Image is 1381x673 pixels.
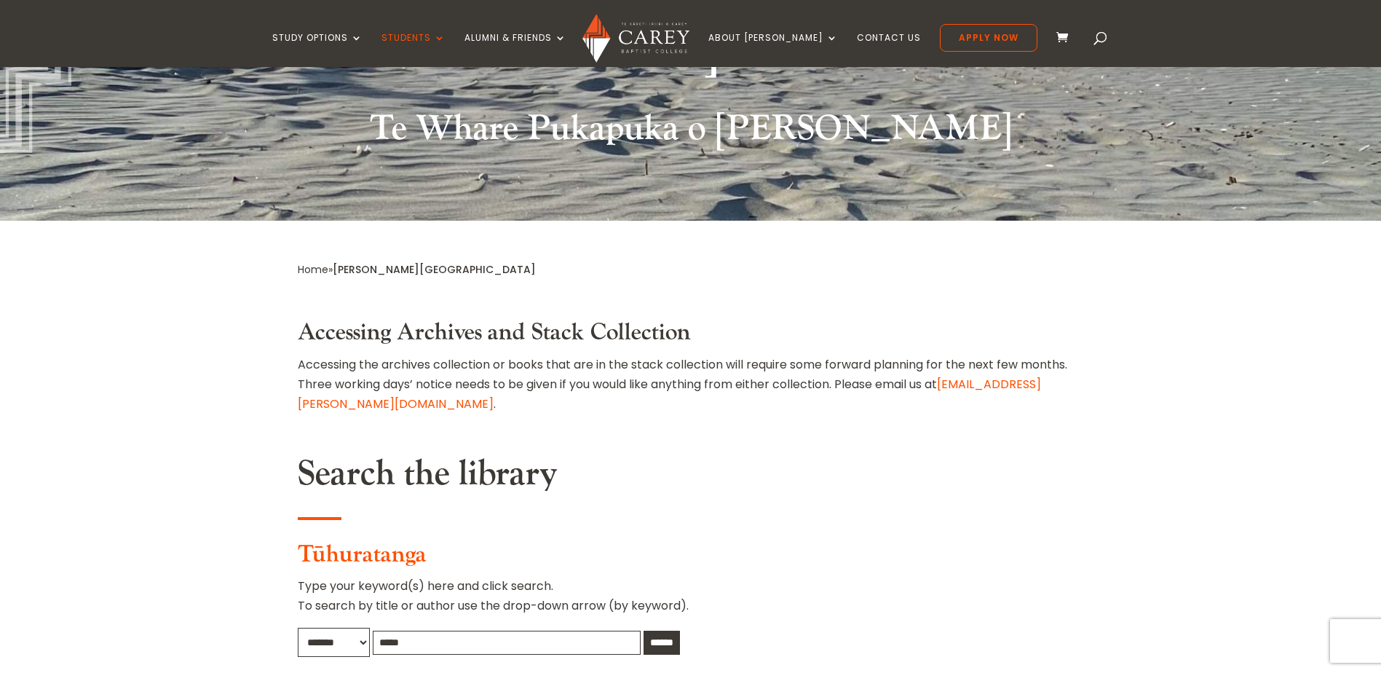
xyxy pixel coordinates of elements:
h3: Accessing Archives and Stack Collection [298,319,1084,354]
a: Apply Now [940,24,1037,52]
img: Carey Baptist College [582,14,689,63]
a: Alumni & Friends [464,33,566,67]
a: Study Options [272,33,363,67]
a: Students [381,33,446,67]
a: About [PERSON_NAME] [708,33,838,67]
span: [PERSON_NAME][GEOGRAPHIC_DATA] [333,262,536,277]
p: Type your keyword(s) here and click search. To search by title or author use the drop-down arrow ... [298,576,1084,627]
span: » [298,262,536,277]
h2: Search the library [298,453,1084,503]
h2: Te Whare Pukapuka o [PERSON_NAME] [298,108,1084,157]
a: Home [298,262,328,277]
h3: Tūhuratanga [298,541,1084,576]
a: Contact Us [857,33,921,67]
p: Accessing the archives collection or books that are in the stack collection will require some for... [298,355,1084,414]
